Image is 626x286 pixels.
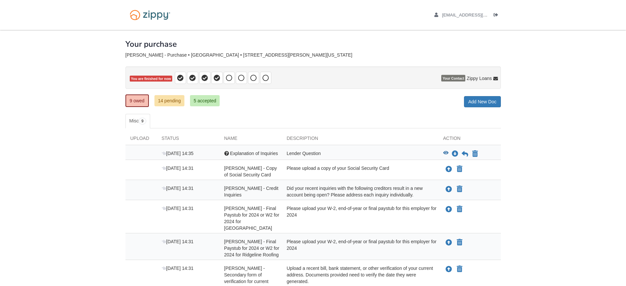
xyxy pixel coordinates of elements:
button: Declare James Pearcy - Secondary form of verification for current address (ie utility bill) not a... [456,265,463,273]
div: Lender Question [282,150,438,158]
span: 9 [139,118,146,124]
a: 14 pending [154,95,184,106]
div: Name [219,135,282,145]
a: 9 owed [125,94,149,107]
button: Upload James Pearcy - Final Paystub for 2024 or W2 for 2024 for Ridgeline Roofing [445,238,453,247]
h1: Your purchase [125,40,177,48]
button: Upload James Pearcy - Copy of Social Security Card [445,165,453,173]
span: [DATE] 14:31 [162,239,194,244]
span: [DATE] 14:35 [162,151,194,156]
button: Declare James Pearcy - Credit Inquiries not applicable [456,185,463,193]
div: Please upload your W-2, end-of-year or final paystub for this employer for 2024 [282,238,438,258]
span: [PERSON_NAME] - Credit Inquiries [224,186,279,197]
a: Misc [125,114,150,128]
span: [DATE] 14:31 [162,206,194,211]
div: Description [282,135,438,145]
span: Zippy Loans [467,75,492,82]
span: [DATE] 14:31 [162,166,194,171]
div: Please upload a copy of your Social Security Card [282,165,438,178]
span: [PERSON_NAME] - Copy of Social Security Card [224,166,277,177]
a: Add New Doc [464,96,501,107]
div: Upload [125,135,157,145]
div: Action [438,135,501,145]
a: 5 accepted [190,95,220,106]
span: melissakay976@gmail.com [442,13,517,17]
button: Upload James Pearcy - Secondary form of verification for current address (ie utility bill) [445,265,453,273]
a: edit profile [434,13,518,19]
a: Download Explanation of Inquiries [452,151,458,157]
div: [PERSON_NAME] - Purchase • [GEOGRAPHIC_DATA] • [STREET_ADDRESS][PERSON_NAME][US_STATE] [125,52,501,58]
span: [PERSON_NAME] - Final Paystub for 2024 or W2 for 2024 for [GEOGRAPHIC_DATA] [224,206,279,231]
button: Declare James Pearcy - Final Paystub for 2024 or W2 for 2024 for Ridgeline Roofing not applicable [456,239,463,247]
span: Your Contact [441,75,465,82]
span: [DATE] 14:31 [162,266,194,271]
button: Upload James Pearcy - Final Paystub for 2024 or W2 for 2024 for Lincoln Tech [445,205,453,214]
button: Upload James Pearcy - Credit Inquiries [445,185,453,194]
button: Declare James Pearcy - Copy of Social Security Card not applicable [456,165,463,173]
button: View Explanation of Inquiries [443,151,449,157]
img: Logo [125,7,175,23]
button: Declare Explanation of Inquiries not applicable [472,150,478,158]
button: Declare James Pearcy - Final Paystub for 2024 or W2 for 2024 for Lincoln Tech not applicable [456,205,463,213]
span: Explanation of Inquiries [230,151,278,156]
div: Did your recent inquiries with the following creditors result in a new account being open? Please... [282,185,438,198]
div: Status [157,135,219,145]
span: You are finished for now [130,76,173,82]
span: [DATE] 14:31 [162,186,194,191]
span: [PERSON_NAME] - Final Paystub for 2024 or W2 for 2024 for Ridgeline Roofing [224,239,279,257]
div: Please upload your W-2, end-of-year or final paystub for this employer for 2024 [282,205,438,231]
a: Log out [494,13,501,19]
